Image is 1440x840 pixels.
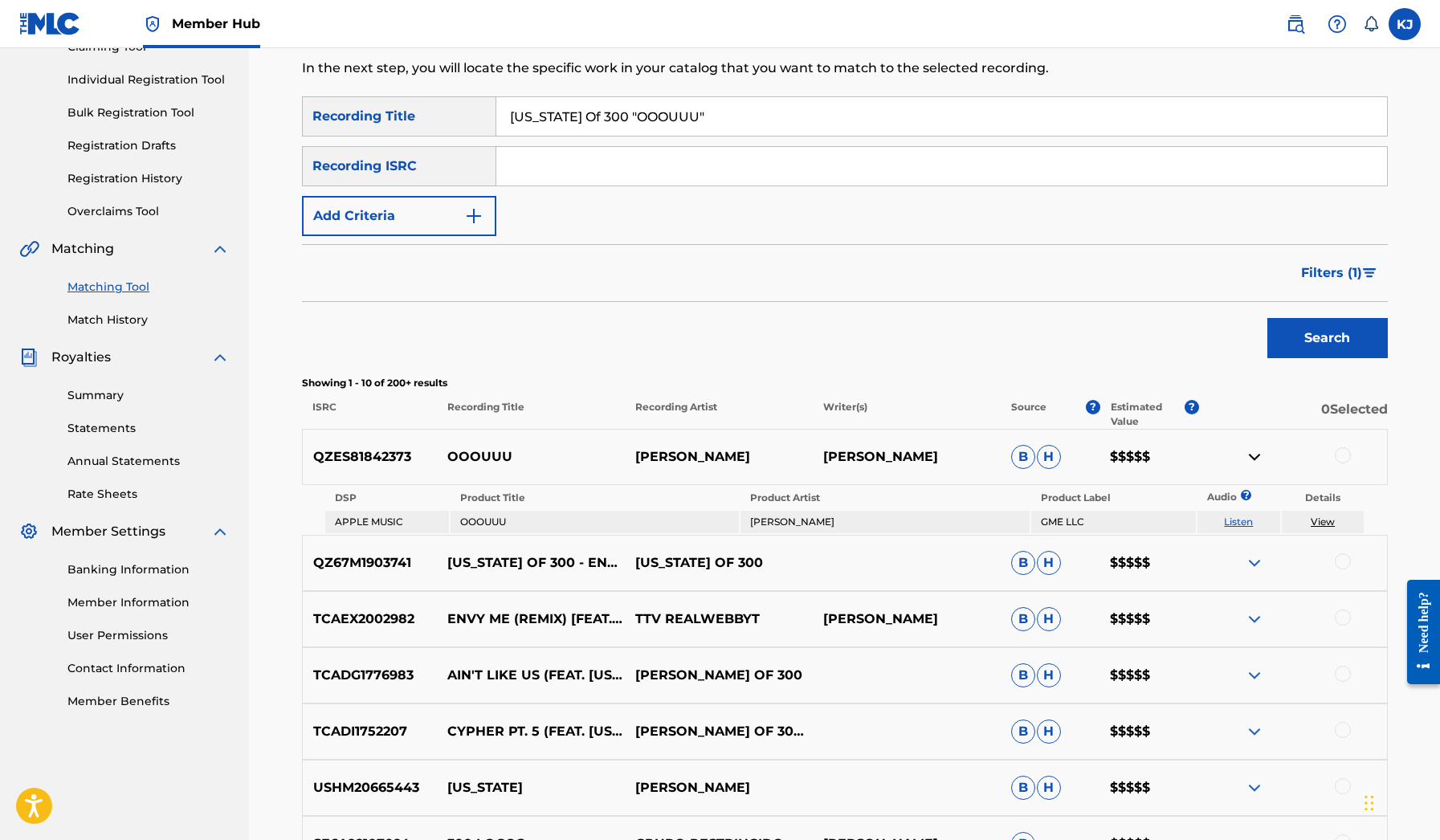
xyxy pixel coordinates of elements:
p: [PERSON_NAME] OF 300,[US_STATE] OF 300,$[MEDICAL_DATA],NO FATIGUE [625,722,813,741]
span: H [1037,663,1061,687]
p: ISRC [302,400,437,429]
iframe: Chat Widget [1360,763,1440,840]
img: contract [1245,447,1264,467]
a: Rate Sheets [67,486,230,503]
a: Overclaims Tool [67,203,230,220]
p: USHM20665443 [303,778,438,797]
iframe: Resource Center [1395,565,1440,698]
img: expand [210,522,230,541]
span: Royalties [51,348,111,367]
a: Match History [67,312,230,328]
a: Statements [67,420,230,437]
p: $$$$$ [1099,666,1199,685]
p: QZ67M1903741 [303,553,438,573]
span: ? [1185,400,1199,414]
td: OOOUUU [451,511,739,533]
p: Showing 1 - 10 of 200+ results [302,376,1388,390]
a: Member Benefits [67,693,230,710]
img: expand [210,239,230,259]
p: $$$$$ [1099,722,1199,741]
th: Product Artist [740,487,1029,509]
span: B [1011,720,1035,744]
img: expand [1245,610,1264,629]
span: H [1037,776,1061,800]
p: Recording Artist [625,400,813,429]
span: B [1011,551,1035,575]
span: B [1011,776,1035,800]
th: Product Title [451,487,739,509]
th: DSP [325,487,449,509]
span: H [1037,720,1061,744]
p: QZES81842373 [303,447,438,467]
th: Product Label [1031,487,1196,509]
td: APPLE MUSIC [325,511,449,533]
a: Member Information [67,594,230,611]
p: Writer(s) [813,400,1001,429]
p: OOOUUU [437,447,625,467]
a: Public Search [1279,8,1312,40]
img: Member Settings [19,522,39,541]
p: CYPHER PT. 5 (FEAT. [US_STATE] OF 300, $[MEDICAL_DATA] & NO FATIGUE) [437,722,625,741]
p: [PERSON_NAME] [813,447,1001,467]
a: View [1311,516,1335,528]
img: expand [1245,666,1264,685]
p: $$$$$ [1099,778,1199,797]
img: expand [1245,778,1264,797]
p: $$$$$ [1099,447,1199,467]
p: [US_STATE] OF 300 - ENVY ME (REMIX) [437,553,625,573]
div: Drag [1365,779,1374,827]
p: Recording Title [436,400,624,429]
p: TCAEX2002982 [303,610,438,629]
a: Registration Drafts [67,137,230,154]
p: $$$$$ [1099,610,1199,629]
p: TCADG1776983 [303,666,438,685]
span: ? [1086,400,1100,414]
span: H [1037,445,1061,469]
button: Filters (1) [1291,253,1388,293]
a: User Permissions [67,627,230,644]
img: expand [1245,553,1264,573]
span: Matching [51,239,114,259]
span: B [1011,607,1035,631]
p: [PERSON_NAME] [813,610,1001,629]
div: Notifications [1363,16,1379,32]
div: Help [1321,8,1353,40]
p: TCADI1752207 [303,722,438,741]
img: expand [210,348,230,367]
p: Audio [1197,490,1217,504]
p: ENVY ME (REMIX) [FEAT. [US_STATE] OF 300] [437,610,625,629]
p: 0 Selected [1199,400,1387,429]
a: Contact Information [67,660,230,677]
span: Filters ( 1 ) [1301,263,1362,283]
img: expand [1245,722,1264,741]
p: Estimated Value [1111,400,1185,429]
img: Royalties [19,348,39,367]
td: [PERSON_NAME] [740,511,1029,533]
p: [US_STATE] [437,778,625,797]
img: Matching [19,239,39,259]
p: [PERSON_NAME] OF 300 [625,666,813,685]
p: Source [1011,400,1046,429]
a: Summary [67,387,230,404]
div: User Menu [1389,8,1421,40]
span: B [1011,663,1035,687]
a: Bulk Registration Tool [67,104,230,121]
form: Search Form [302,96,1388,366]
td: GME LLC [1031,511,1196,533]
img: MLC Logo [19,12,81,35]
span: ? [1246,490,1246,500]
a: Matching Tool [67,279,230,296]
a: Listen [1224,516,1253,528]
button: Add Criteria [302,196,496,236]
a: Individual Registration Tool [67,71,230,88]
p: $$$$$ [1099,553,1199,573]
img: 9d2ae6d4665cec9f34b9.svg [464,206,483,226]
a: Banking Information [67,561,230,578]
span: B [1011,445,1035,469]
img: filter [1363,268,1377,278]
button: Search [1267,318,1388,358]
p: TTV REALWEBBYT [625,610,813,629]
span: Member Hub [172,14,260,33]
